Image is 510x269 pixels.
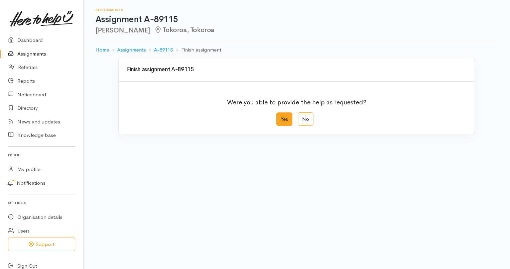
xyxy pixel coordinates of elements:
[8,238,75,251] button: Support
[298,112,313,126] label: No
[95,46,109,54] a: Home
[154,46,173,54] a: A-89115
[95,26,498,34] h2: [PERSON_NAME]
[95,15,498,24] h1: Assignment A-89115
[127,67,467,73] h3: Finish assignment A-89115
[154,26,214,34] span: Tokoroa, Tokoroa
[173,46,221,54] li: Finish assignment
[95,8,498,12] h6: Assignments
[117,46,146,54] a: Assignments
[227,94,366,107] p: Were you able to provide the help as requested?
[8,198,75,207] h6: Settings
[276,112,292,126] label: Yes
[95,42,498,58] nav: breadcrumb
[8,151,75,160] h6: Profile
